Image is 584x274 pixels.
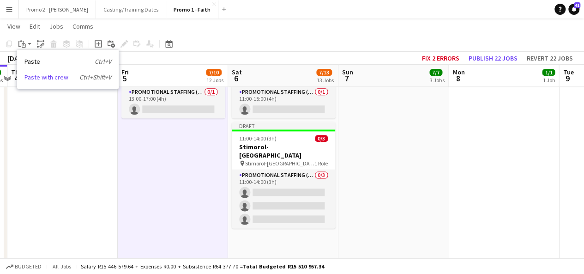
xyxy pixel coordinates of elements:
i: Ctrl+Shift+V [79,73,111,81]
span: 9 [561,73,573,84]
app-job-card: Draft11:00-14:00 (3h)0/3Stimorol-[GEOGRAPHIC_DATA] Stimorol-[GEOGRAPHIC_DATA]1 RolePromotional St... [232,122,335,228]
div: Salary R15 446 579.64 + Expenses R0.00 + Subsistence R64 377.70 = [81,263,324,270]
span: Comms [72,22,93,30]
span: Sun [342,68,353,76]
span: 8 [451,73,464,84]
button: Casting/Training Dates [96,0,166,18]
app-card-role: Promotional Staffing (Brand Ambassadors)0/311:00-14:00 (3h) [232,170,335,228]
button: Revert 22 jobs [523,52,577,64]
span: Total Budgeted R15 510 957.34 [243,263,324,270]
button: Fix 2 errors [418,52,463,64]
button: Publish 22 jobs [465,52,521,64]
a: Comms [69,20,97,32]
span: 6 [230,73,242,84]
button: Budgeted [5,262,43,272]
span: Mon [452,68,464,76]
span: 0/3 [315,135,328,142]
span: Thu [11,68,23,76]
button: Promo 2 - [PERSON_NAME] [19,0,96,18]
span: 11:00-14:00 (3h) [239,135,277,142]
h3: Stimorol-[GEOGRAPHIC_DATA] [232,143,335,159]
span: 7/13 [316,69,332,76]
span: 1 Role [314,160,328,167]
button: Promo 1 - Faith [166,0,218,18]
a: View [4,20,24,32]
a: Jobs [46,20,67,32]
div: 3 Jobs [430,77,444,84]
i: Ctrl+V [95,57,111,66]
app-card-role: Promotional Staffing (Brand Ambassadors)0/113:00-17:00 (4h) [121,87,225,118]
span: 5 [120,73,129,84]
div: [DATE] [7,54,29,63]
span: Edit [30,22,40,30]
span: Sat [232,68,242,76]
span: 7 [341,73,353,84]
div: 12 Jobs [206,77,223,84]
span: Stimorol-[GEOGRAPHIC_DATA] [245,160,314,167]
a: Edit [26,20,44,32]
span: 4 [10,73,23,84]
span: View [7,22,20,30]
span: Tue [563,68,573,76]
a: Paste with crew [24,73,111,81]
a: Paste [24,57,111,66]
span: 7/10 [206,69,222,76]
span: Budgeted [15,263,42,270]
div: Draft [232,122,335,129]
app-card-role: Promotional Staffing (Brand Ambassadors)0/111:00-15:00 (4h) [232,87,335,118]
a: 41 [568,4,579,15]
div: 1 Job [542,77,554,84]
span: Jobs [49,22,63,30]
span: 1/1 [542,69,555,76]
span: All jobs [51,263,73,270]
span: Fri [121,68,129,76]
div: 13 Jobs [317,77,334,84]
span: 41 [574,2,580,8]
span: 7/7 [429,69,442,76]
